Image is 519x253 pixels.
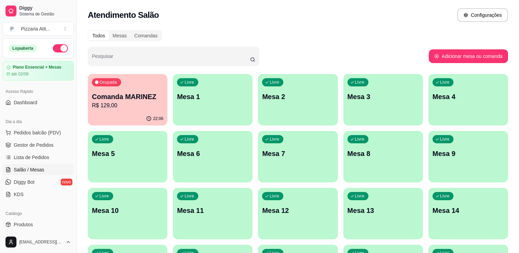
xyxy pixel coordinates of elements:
span: Diggy [19,5,71,11]
a: Salão / Mesas [3,164,74,175]
button: LivreMesa 1 [173,74,252,125]
button: LivreMesa 8 [343,131,423,182]
span: [EMAIL_ADDRESS][DOMAIN_NAME] [19,239,63,245]
button: LivreMesa 9 [428,131,508,182]
div: Acesso Rápido [3,86,74,97]
div: Pizzaria Atit ... [21,25,50,32]
p: Livre [440,193,450,199]
p: Mesa 12 [262,206,333,215]
span: KDS [14,191,24,198]
p: Mesa 4 [433,92,504,101]
a: Gestor de Pedidos [3,140,74,150]
p: Livre [185,136,194,142]
a: Dashboard [3,97,74,108]
p: Livre [270,193,279,199]
button: LivreMesa 7 [258,131,338,182]
p: Livre [99,193,109,199]
button: LivreMesa 12 [258,188,338,239]
p: Livre [270,80,279,85]
span: Pedidos balcão (PDV) [14,129,61,136]
p: Livre [270,136,279,142]
p: Mesa 11 [177,206,248,215]
p: Ocupada [99,80,117,85]
button: LivreMesa 4 [428,74,508,125]
span: Sistema de Gestão [19,11,71,17]
input: Pesquisar [92,56,250,62]
p: Livre [355,80,365,85]
a: KDS [3,189,74,200]
p: Mesa 5 [92,149,163,158]
p: Livre [440,136,450,142]
p: Livre [185,193,194,199]
a: DiggySistema de Gestão [3,3,74,19]
a: Lista de Pedidos [3,152,74,163]
div: Comandas [131,31,162,40]
button: LivreMesa 2 [258,74,338,125]
button: Select a team [3,22,74,36]
p: R$ 129,00 [92,101,163,110]
button: OcupadaComanda MARINEZR$ 129,0022:06 [88,74,167,125]
button: Adicionar mesa ou comanda [429,49,508,63]
p: Livre [99,136,109,142]
button: [EMAIL_ADDRESS][DOMAIN_NAME] [3,234,74,250]
a: Plano Essencial + Mesasaté 02/09 [3,61,74,81]
p: Mesa 2 [262,92,333,101]
p: Mesa 3 [347,92,419,101]
div: Mesas [109,31,130,40]
p: Mesa 9 [433,149,504,158]
button: Pedidos balcão (PDV) [3,127,74,138]
p: Livre [355,193,365,199]
button: LivreMesa 13 [343,188,423,239]
a: Diggy Botnovo [3,177,74,188]
button: LivreMesa 5 [88,131,167,182]
button: LivreMesa 11 [173,188,252,239]
div: Dia a dia [3,116,74,127]
button: LivreMesa 10 [88,188,167,239]
p: Comanda MARINEZ [92,92,163,101]
p: Mesa 13 [347,206,419,215]
h2: Atendimento Salão [88,10,159,21]
div: Loja aberta [9,45,37,52]
p: Mesa 7 [262,149,333,158]
article: até 02/09 [11,71,28,77]
p: Mesa 10 [92,206,163,215]
span: Dashboard [14,99,37,106]
span: Gestor de Pedidos [14,142,54,148]
p: Mesa 8 [347,149,419,158]
p: Livre [185,80,194,85]
button: LivreMesa 14 [428,188,508,239]
p: Mesa 6 [177,149,248,158]
button: Alterar Status [53,44,68,52]
div: Catálogo [3,208,74,219]
span: Lista de Pedidos [14,154,49,161]
span: P [9,25,15,32]
button: LivreMesa 3 [343,74,423,125]
span: Diggy Bot [14,179,35,185]
span: Produtos [14,221,33,228]
p: Mesa 14 [433,206,504,215]
a: Produtos [3,219,74,230]
div: Todos [89,31,109,40]
p: Livre [355,136,365,142]
p: 22:06 [153,116,163,121]
button: Configurações [457,8,508,22]
button: LivreMesa 6 [173,131,252,182]
article: Plano Essencial + Mesas [13,65,61,70]
p: Livre [440,80,450,85]
span: Salão / Mesas [14,166,44,173]
p: Mesa 1 [177,92,248,101]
